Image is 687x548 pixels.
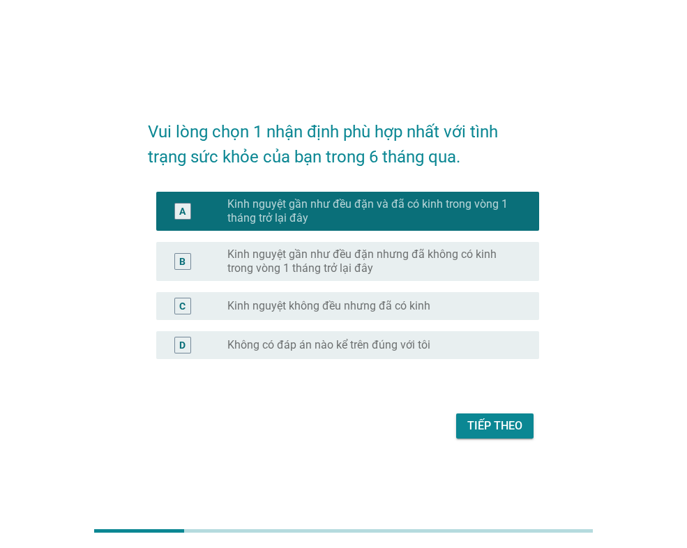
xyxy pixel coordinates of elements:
[227,197,517,225] label: Kinh nguyệt gần như đều đặn và đã có kinh trong vòng 1 tháng trở lại đây
[179,204,186,219] div: A
[467,418,522,434] div: Tiếp theo
[179,254,186,269] div: B
[179,338,186,353] div: D
[227,248,517,275] label: Kinh nguyệt gần như đều đặn nhưng đã không có kinh trong vòng 1 tháng trở lại đây
[179,299,186,314] div: C
[456,413,534,439] button: Tiếp theo
[227,338,430,352] label: Không có đáp án nào kể trên đúng với tôi
[227,299,430,313] label: Kinh nguyệt không đều nhưng đã có kinh
[148,105,539,169] h2: Vui lòng chọn 1 nhận định phù hợp nhất với tình trạng sức khỏe của bạn trong 6 tháng qua.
